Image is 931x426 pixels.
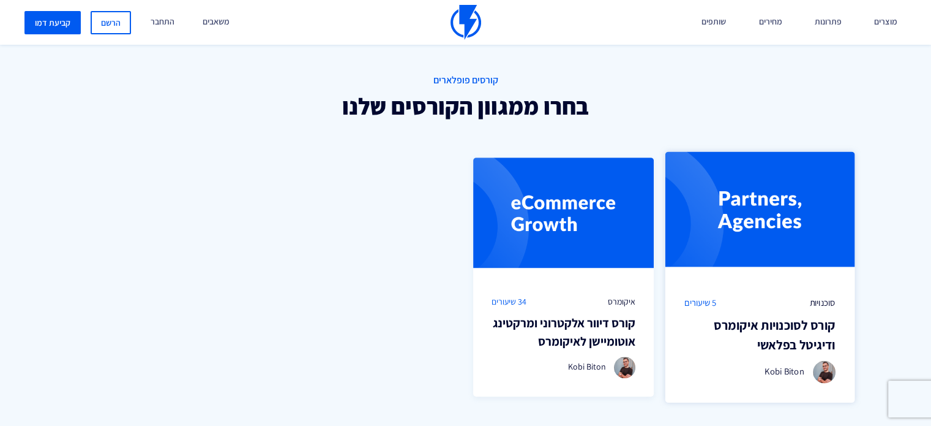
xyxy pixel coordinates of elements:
[665,151,854,403] a: סוכנויות 5 שיעורים קורס לסוכנויות איקומרס ודיגיטל בפלאשי Kobi Biton
[73,94,858,120] h2: בחרו ממגוון הקורסים שלנו
[73,74,858,88] span: קורסים פופלארים
[91,11,131,34] a: הרשם
[473,158,654,397] a: איקומרס 34 שיעורים קורס דיוור אלקטרוני ומרקטינג אוטומיישן לאיקומרס Kobi Biton
[492,314,635,351] h3: קורס דיוור אלקטרוני ומרקטינג אוטומיישן לאיקומרס
[24,11,81,34] a: קביעת דמו
[684,316,835,354] h3: קורס לסוכנויות איקומרס ודיגיטל בפלאשי
[684,297,717,310] span: 5 שיעורים
[492,295,526,308] span: 34 שיעורים
[608,295,635,308] span: איקומרס
[809,297,835,310] span: סוכנויות
[568,361,606,372] span: Kobi Biton
[765,365,804,377] span: Kobi Biton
